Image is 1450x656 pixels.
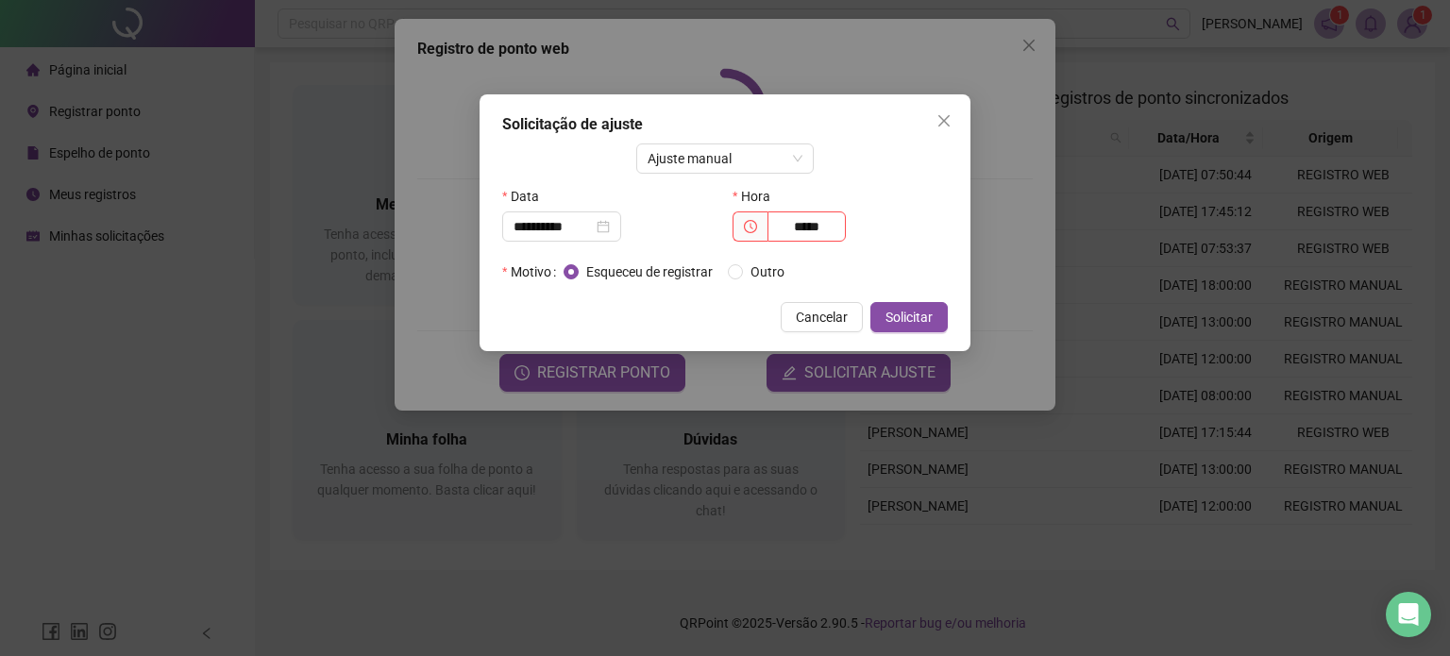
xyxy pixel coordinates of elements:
span: Esqueceu de registrar [579,261,720,282]
label: Motivo [502,257,564,287]
span: Ajuste manual [648,144,803,173]
label: Data [502,181,551,211]
span: clock-circle [744,220,757,233]
span: close [936,113,952,128]
span: Cancelar [796,307,848,328]
button: Cancelar [781,302,863,332]
button: Close [929,106,959,136]
span: Outro [743,261,792,282]
div: Open Intercom Messenger [1386,592,1431,637]
div: Solicitação de ajuste [502,113,948,136]
label: Hora [733,181,783,211]
button: Solicitar [870,302,948,332]
span: Solicitar [885,307,933,328]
